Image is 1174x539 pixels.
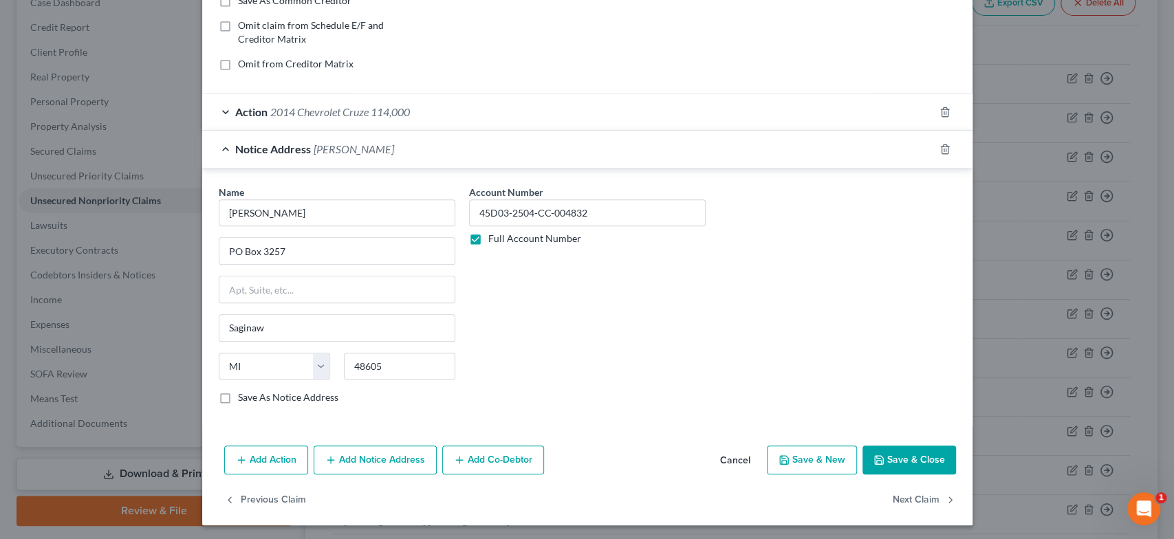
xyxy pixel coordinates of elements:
button: Cancel [709,447,761,474]
input: Enter address... [219,238,455,264]
span: [PERSON_NAME] [314,142,394,155]
button: Add Notice Address [314,445,437,474]
button: Add Action [224,445,308,474]
span: Omit claim from Schedule E/F and Creditor Matrix [238,19,384,45]
span: Name [219,186,244,198]
input: Apt, Suite, etc... [219,276,455,302]
label: Full Account Number [488,232,581,245]
span: Omit from Creditor Matrix [238,58,354,69]
span: Notice Address [235,142,311,155]
input: Enter city... [219,315,455,341]
span: 1 [1155,492,1166,503]
button: Save & New [767,445,857,474]
input: Enter zip.. [344,353,455,380]
input: -- [469,199,706,227]
button: Previous Claim [224,485,306,514]
label: Save As Notice Address [238,390,338,404]
button: Next Claim [893,485,956,514]
button: Add Co-Debtor [442,445,544,474]
span: Action [235,105,268,118]
label: Account Number [469,185,543,199]
button: Save & Close [862,445,956,474]
input: Search by name... [219,199,455,227]
iframe: Intercom live chat [1127,492,1160,525]
span: 2014 Chevrolet Cruze 114,000 [270,105,410,118]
